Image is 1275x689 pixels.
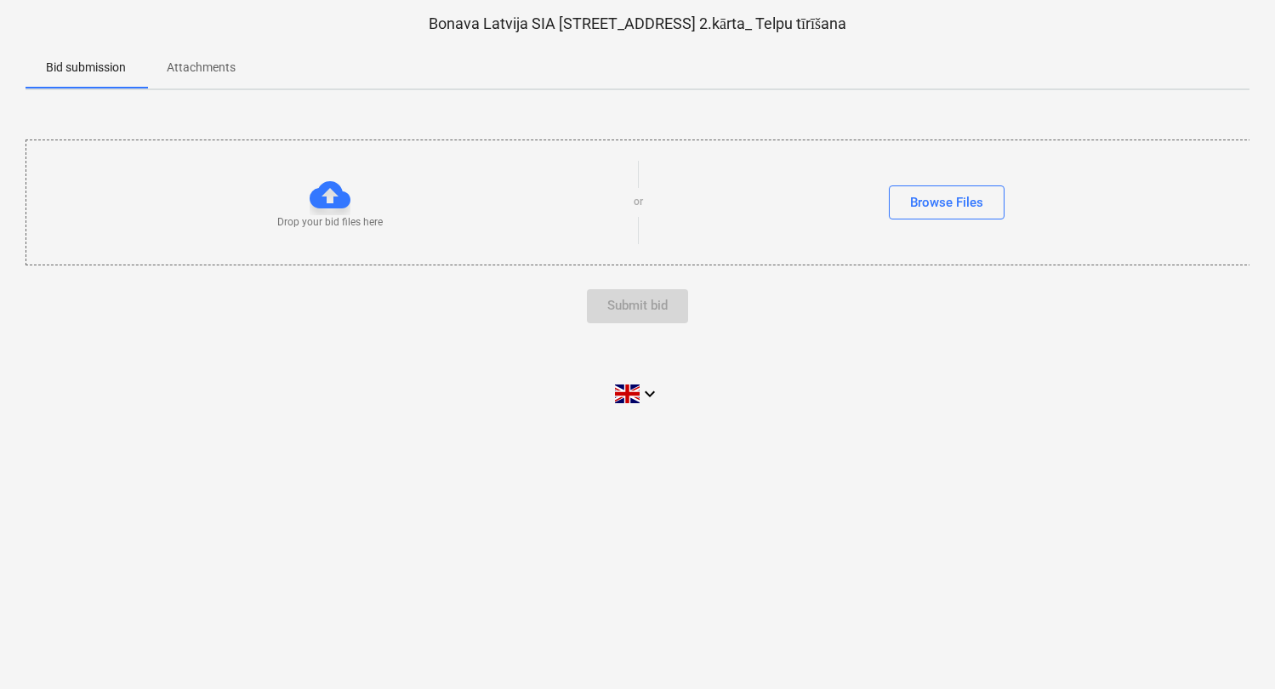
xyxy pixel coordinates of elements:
p: Drop your bid files here [277,215,383,230]
div: Drop your bid files hereorBrowse Files [26,140,1251,265]
button: Browse Files [889,185,1005,219]
div: Browse Files [910,191,983,214]
p: or [634,195,643,209]
p: Bonava Latvija SIA [STREET_ADDRESS] 2.kārta_ Telpu tīrīšana [26,14,1249,34]
i: keyboard_arrow_down [640,384,660,404]
p: Attachments [167,59,236,77]
p: Bid submission [46,59,126,77]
